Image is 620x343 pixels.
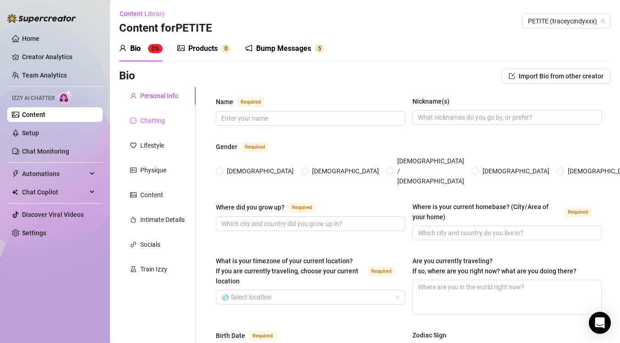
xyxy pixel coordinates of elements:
div: Where is your current homebase? (City/Area of your home) [412,202,560,222]
span: user [119,44,126,52]
div: Content [140,190,163,200]
input: Nickname(s) [418,112,594,122]
div: Socials [140,239,160,249]
sup: 0% [148,44,163,53]
span: Automations [22,166,87,181]
label: Nickname(s) [412,96,456,106]
a: Team Analytics [22,72,67,79]
span: PETITE (traceycindyxxx) [528,14,605,28]
div: Lifestyle [140,140,164,150]
label: Birth Date [216,330,286,341]
span: picture [177,44,185,52]
h3: Bio [119,69,135,83]
div: Intimate Details [140,215,185,225]
a: Content [22,111,45,118]
span: Required [237,97,264,107]
span: [DEMOGRAPHIC_DATA] [308,166,383,176]
div: Chatting [140,116,165,126]
label: Where is your current homebase? (City/Area of your home) [412,202,602,222]
div: Gender [216,142,237,152]
span: experiment [130,266,137,272]
input: Name [221,113,398,123]
a: Chat Monitoring [22,148,69,155]
img: logo-BBDzfeDw.svg [7,14,76,23]
div: Bump Messages [256,43,311,54]
div: Personal Info [140,91,178,101]
span: fire [130,216,137,223]
div: Open Intercom Messenger [589,312,611,334]
img: AI Chatter [58,90,72,104]
input: Where did you grow up? [221,219,398,229]
span: Required [564,207,592,217]
span: Chat Copilot [22,185,87,199]
span: Required [368,266,395,277]
span: Required [241,142,269,152]
label: Name [216,96,274,107]
span: [DEMOGRAPHIC_DATA] [479,166,553,176]
span: notification [245,44,252,52]
label: Where did you grow up? [216,202,326,213]
span: user [130,93,137,99]
span: thunderbolt [12,170,19,177]
a: Settings [22,229,46,237]
a: Setup [22,129,39,137]
span: Content Library [120,10,165,17]
span: Import Bio from other creator [519,72,604,80]
div: Birth Date [216,331,245,341]
div: Zodiac Sign [412,330,446,340]
a: Home [22,35,39,42]
div: Name [216,97,233,107]
span: link [130,241,137,248]
img: Chat Copilot [12,189,18,195]
span: heart [130,142,137,149]
sup: 0 [221,44,230,53]
span: 5 [318,45,321,52]
span: Required [288,203,316,213]
button: Import Bio from other creator [501,69,611,83]
span: Izzy AI Chatter [12,94,55,103]
div: Products [188,43,218,54]
span: team [600,18,606,24]
a: Discover Viral Videos [22,211,84,218]
button: Content Library [119,6,172,21]
sup: 5 [315,44,324,53]
div: Bio [130,43,141,54]
span: import [509,73,515,79]
label: Zodiac Sign [412,330,453,340]
input: Where is your current homebase? (City/Area of your home) [418,228,594,238]
span: Are you currently traveling? If so, where are you right now? what are you doing there? [412,257,576,275]
label: Gender [216,141,279,152]
span: Required [249,331,276,341]
span: message [130,117,137,124]
span: picture [130,192,137,198]
span: idcard [130,167,137,173]
div: Nickname(s) [412,96,450,106]
div: Where did you grow up? [216,202,285,212]
span: What is your timezone of your current location? If you are currently traveling, choose your curre... [216,257,358,285]
h3: Content for PETITE [119,21,212,36]
div: Train Izzy [140,264,167,274]
a: Creator Analytics [22,50,95,64]
div: Physique [140,165,166,175]
span: [DEMOGRAPHIC_DATA] [223,166,297,176]
span: [DEMOGRAPHIC_DATA] / [DEMOGRAPHIC_DATA] [394,156,468,186]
